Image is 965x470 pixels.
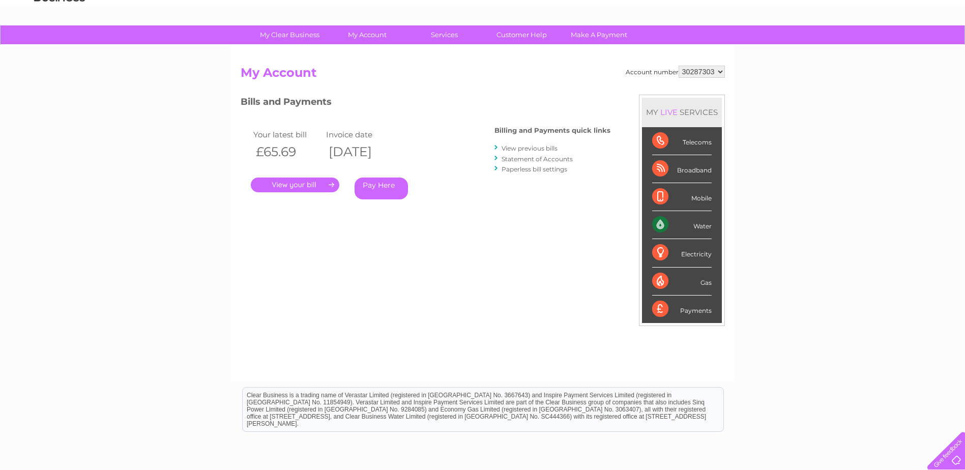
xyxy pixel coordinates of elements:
[34,26,85,57] img: logo.png
[325,25,409,44] a: My Account
[658,107,680,117] div: LIVE
[480,25,564,44] a: Customer Help
[773,5,843,18] a: 0333 014 3131
[324,128,397,141] td: Invoice date
[251,178,339,192] a: .
[642,98,722,127] div: MY SERVICES
[876,43,891,51] a: Blog
[241,66,725,85] h2: My Account
[897,43,922,51] a: Contact
[251,141,324,162] th: £65.69
[652,155,712,183] div: Broadband
[248,25,332,44] a: My Clear Business
[502,165,567,173] a: Paperless bill settings
[652,127,712,155] div: Telecoms
[652,296,712,323] div: Payments
[251,128,324,141] td: Your latest bill
[931,43,955,51] a: Log out
[402,25,486,44] a: Services
[241,95,610,112] h3: Bills and Payments
[652,211,712,239] div: Water
[557,25,641,44] a: Make A Payment
[626,66,725,78] div: Account number
[652,239,712,267] div: Electricity
[786,43,805,51] a: Water
[652,183,712,211] div: Mobile
[355,178,408,199] a: Pay Here
[502,144,558,152] a: View previous bills
[840,43,870,51] a: Telecoms
[502,155,573,163] a: Statement of Accounts
[652,268,712,296] div: Gas
[811,43,834,51] a: Energy
[324,141,397,162] th: [DATE]
[494,127,610,134] h4: Billing and Payments quick links
[243,6,723,49] div: Clear Business is a trading name of Verastar Limited (registered in [GEOGRAPHIC_DATA] No. 3667643...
